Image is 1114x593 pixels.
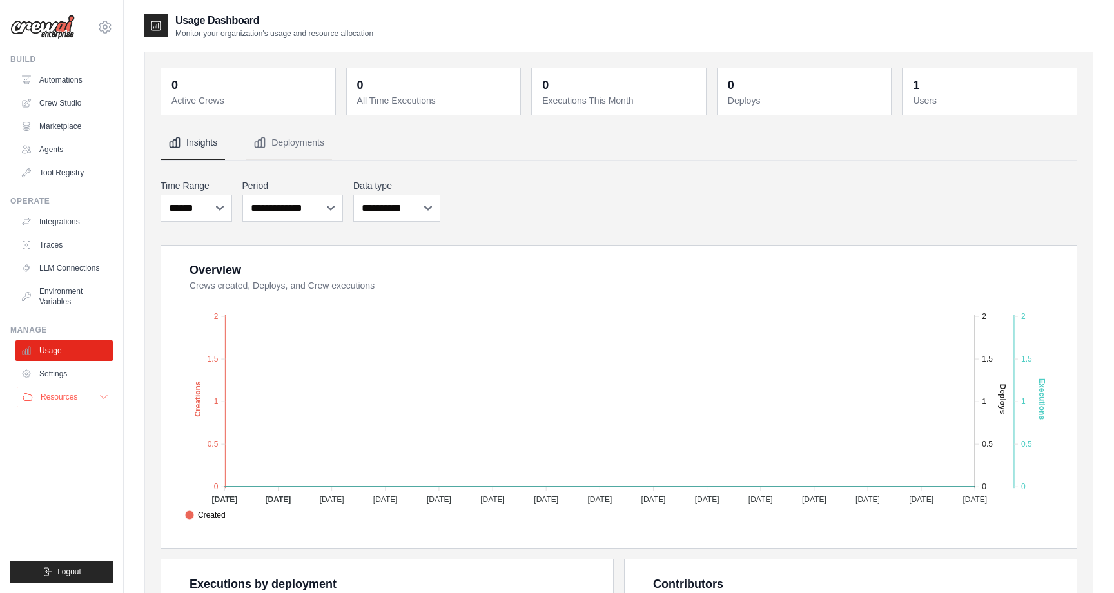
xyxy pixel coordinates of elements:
dt: Crews created, Deploys, and Crew executions [190,279,1061,292]
p: Monitor your organization's usage and resource allocation [175,28,373,39]
div: 0 [728,76,734,94]
div: Manage [10,325,113,335]
dt: Executions This Month [542,94,698,107]
dt: All Time Executions [357,94,513,107]
tspan: [DATE] [320,495,344,504]
img: Logo [10,15,75,39]
tspan: [DATE] [963,495,987,504]
a: Crew Studio [15,93,113,113]
tspan: 1.5 [208,355,219,364]
div: 0 [357,76,364,94]
tspan: 0.5 [982,440,993,449]
h2: Usage Dashboard [175,13,373,28]
div: Contributors [653,575,723,593]
tspan: [DATE] [909,495,933,504]
div: 0 [171,76,178,94]
tspan: 2 [1021,312,1026,321]
a: LLM Connections [15,258,113,278]
tspan: [DATE] [695,495,719,504]
tspan: 0.5 [208,440,219,449]
button: Deployments [246,126,332,160]
nav: Tabs [161,126,1077,160]
div: Operate [10,196,113,206]
a: Settings [15,364,113,384]
tspan: [DATE] [748,495,773,504]
div: Overview [190,261,241,279]
tspan: [DATE] [427,495,451,504]
tspan: 1 [214,397,219,406]
a: Traces [15,235,113,255]
span: Resources [41,392,77,402]
button: Insights [161,126,225,160]
tspan: [DATE] [855,495,880,504]
a: Marketplace [15,116,113,137]
div: Executions by deployment [190,575,337,593]
tspan: [DATE] [211,495,237,504]
tspan: 0 [1021,482,1026,491]
tspan: [DATE] [373,495,398,504]
tspan: [DATE] [534,495,558,504]
div: 1 [913,76,919,94]
tspan: 0 [982,482,986,491]
text: Deploys [998,384,1007,414]
a: Tool Registry [15,162,113,183]
span: Created [185,509,226,521]
label: Data type [353,179,440,192]
span: Logout [57,567,81,577]
tspan: 1 [1021,397,1026,406]
text: Creations [193,381,202,417]
tspan: [DATE] [641,495,666,504]
a: Usage [15,340,113,361]
tspan: [DATE] [587,495,612,504]
tspan: 0 [214,482,219,491]
tspan: 1 [982,397,986,406]
tspan: 1.5 [982,355,993,364]
label: Time Range [161,179,232,192]
tspan: [DATE] [266,495,291,504]
tspan: 2 [214,312,219,321]
tspan: 1.5 [1021,355,1032,364]
tspan: [DATE] [480,495,505,504]
a: Environment Variables [15,281,113,312]
button: Logout [10,561,113,583]
button: Resources [17,387,114,407]
dt: Deploys [728,94,884,107]
tspan: [DATE] [802,495,826,504]
a: Agents [15,139,113,160]
tspan: 2 [982,312,986,321]
div: 0 [542,76,549,94]
label: Period [242,179,344,192]
dt: Users [913,94,1069,107]
text: Executions [1037,378,1046,420]
div: Build [10,54,113,64]
a: Integrations [15,211,113,232]
a: Automations [15,70,113,90]
tspan: 0.5 [1021,440,1032,449]
dt: Active Crews [171,94,327,107]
